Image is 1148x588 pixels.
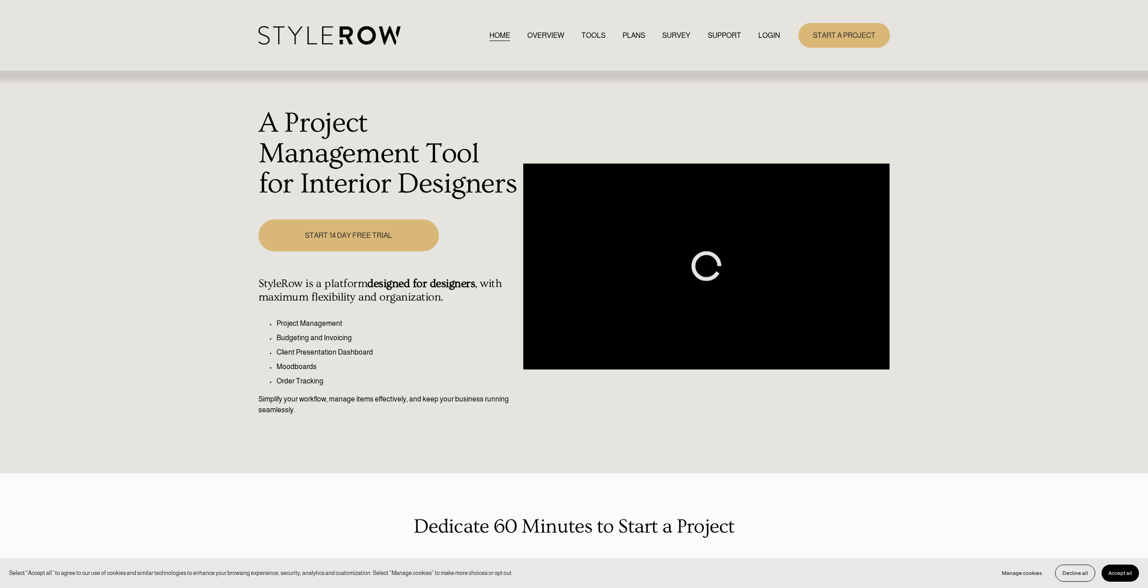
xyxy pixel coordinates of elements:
p: Dedicate 60 Minutes to Start a Project [258,511,890,542]
a: PLANS [622,29,645,41]
button: Accept all [1102,565,1139,582]
a: TOOLS [581,29,605,41]
a: HOME [489,29,510,41]
p: Order Tracking [277,376,519,387]
span: Accept all [1108,570,1132,576]
p: Project Management [277,318,519,329]
a: START A PROJECT [798,23,890,48]
p: Client Presentation Dashboard [277,347,519,358]
a: SURVEY [662,29,690,41]
h4: StyleRow is a platform , with maximum flexibility and organization. [258,277,519,304]
h1: A Project Management Tool for Interior Designers [258,108,519,200]
button: Manage cookies [995,565,1049,582]
p: Moodboards [277,361,519,372]
a: folder dropdown [708,29,741,41]
span: SUPPORT [708,30,741,41]
p: Budgeting and Invoicing [277,333,519,343]
span: Manage cookies [1002,570,1042,576]
span: Decline all [1062,570,1088,576]
p: Simplify your workflow, manage items effectively, and keep your business running seamlessly. [258,394,519,415]
a: OVERVIEW [527,29,564,41]
img: StyleRow [258,26,401,45]
a: LOGIN [758,29,780,41]
a: START 14 DAY FREE TRIAL [258,219,439,251]
strong: designed for designers [367,277,475,290]
p: Select “Accept all” to agree to our use of cookies and similar technologies to enhance your brows... [9,569,513,577]
button: Decline all [1055,565,1095,582]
